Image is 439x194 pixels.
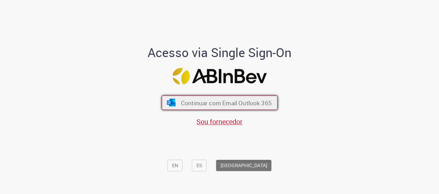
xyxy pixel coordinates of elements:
[216,160,272,171] button: [GEOGRAPHIC_DATA]
[162,96,278,110] button: ícone Azure/Microsoft 360 Continuar com Email Outlook 365
[172,68,267,85] img: Logo ABInBev
[166,99,176,107] img: ícone Azure/Microsoft 360
[192,160,207,171] button: ES
[168,160,183,171] button: EN
[181,99,271,107] span: Continuar com Email Outlook 365
[196,117,243,127] a: Sou fornecedor
[124,46,315,60] h1: Acesso via Single Sign-On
